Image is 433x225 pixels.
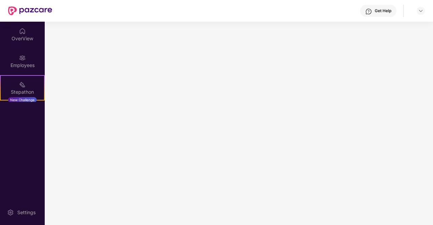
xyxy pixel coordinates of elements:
[8,97,37,103] div: New Challenge
[365,8,372,15] img: svg+xml;base64,PHN2ZyBpZD0iSGVscC0zMngzMiIgeG1sbnM9Imh0dHA6Ly93d3cudzMub3JnLzIwMDAvc3ZnIiB3aWR0aD...
[7,209,14,216] img: svg+xml;base64,PHN2ZyBpZD0iU2V0dGluZy0yMHgyMCIgeG1sbnM9Imh0dHA6Ly93d3cudzMub3JnLzIwMDAvc3ZnIiB3aW...
[418,8,424,14] img: svg+xml;base64,PHN2ZyBpZD0iRHJvcGRvd24tMzJ4MzIiIHhtbG5zPSJodHRwOi8vd3d3LnczLm9yZy8yMDAwL3N2ZyIgd2...
[19,81,26,88] img: svg+xml;base64,PHN2ZyB4bWxucz0iaHR0cDovL3d3dy53My5vcmcvMjAwMC9zdmciIHdpZHRoPSIyMSIgaGVpZ2h0PSIyMC...
[19,28,26,35] img: svg+xml;base64,PHN2ZyBpZD0iSG9tZSIgeG1sbnM9Imh0dHA6Ly93d3cudzMub3JnLzIwMDAvc3ZnIiB3aWR0aD0iMjAiIG...
[8,6,52,15] img: New Pazcare Logo
[19,54,26,61] img: svg+xml;base64,PHN2ZyBpZD0iRW1wbG95ZWVzIiB4bWxucz0iaHR0cDovL3d3dy53My5vcmcvMjAwMC9zdmciIHdpZHRoPS...
[1,89,44,95] div: Stepathon
[15,209,38,216] div: Settings
[375,8,391,14] div: Get Help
